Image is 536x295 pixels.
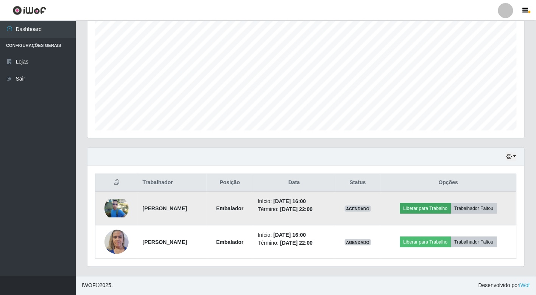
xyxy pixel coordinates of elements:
span: Desenvolvido por [478,282,530,290]
span: © 2025 . [82,282,113,290]
strong: [PERSON_NAME] [143,205,187,211]
span: IWOF [82,283,96,289]
th: Posição [207,174,253,192]
time: [DATE] 22:00 [280,240,313,246]
strong: Embalador [216,239,243,245]
li: Início: [258,197,331,205]
li: Início: [258,231,331,239]
button: Liberar para Trabalho [400,237,451,247]
li: Término: [258,239,331,247]
li: Término: [258,205,331,213]
strong: [PERSON_NAME] [143,239,187,245]
time: [DATE] 16:00 [273,232,306,238]
img: 1752868236583.jpeg [104,226,129,258]
a: iWof [519,283,530,289]
th: Opções [380,174,516,192]
span: AGENDADO [345,239,371,245]
button: Liberar para Trabalho [400,203,451,214]
th: Data [253,174,335,192]
time: [DATE] 22:00 [280,206,313,212]
button: Trabalhador Faltou [451,203,497,214]
strong: Embalador [216,205,243,211]
span: AGENDADO [345,206,371,212]
time: [DATE] 16:00 [273,198,306,204]
img: CoreUI Logo [12,6,46,15]
th: Trabalhador [138,174,207,192]
button: Trabalhador Faltou [451,237,497,247]
img: 1742358454044.jpeg [104,199,129,217]
th: Status [335,174,381,192]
